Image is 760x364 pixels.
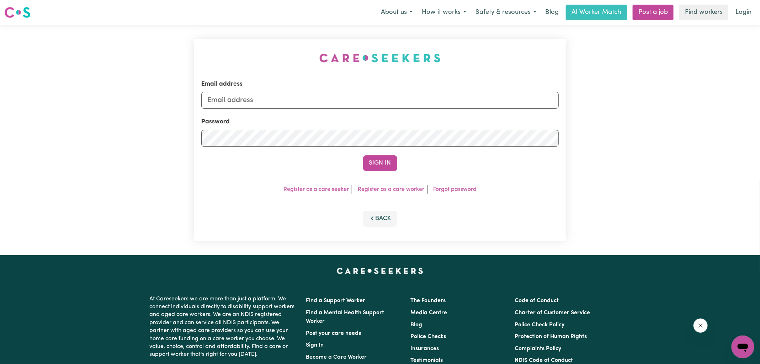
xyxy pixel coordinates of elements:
[4,6,31,19] img: Careseekers logo
[515,298,559,304] a: Code of Conduct
[201,117,230,127] label: Password
[376,5,417,20] button: About us
[732,336,754,358] iframe: Button to launch messaging window
[679,5,728,20] a: Find workers
[306,342,324,348] a: Sign In
[306,298,366,304] a: Find a Support Worker
[410,346,439,352] a: Insurances
[363,155,397,171] button: Sign In
[306,331,361,336] a: Post your care needs
[433,187,477,192] a: Forgot password
[201,92,559,109] input: Email address
[306,354,367,360] a: Become a Care Worker
[363,211,397,226] button: Back
[358,187,424,192] a: Register as a care worker
[633,5,674,20] a: Post a job
[201,80,243,89] label: Email address
[566,5,627,20] a: AI Worker Match
[283,187,349,192] a: Register as a care seeker
[731,5,756,20] a: Login
[410,358,443,363] a: Testimonials
[515,346,561,352] a: Complaints Policy
[410,298,446,304] a: The Founders
[515,310,590,316] a: Charter of Customer Service
[417,5,471,20] button: How it works
[541,5,563,20] a: Blog
[515,322,564,328] a: Police Check Policy
[515,334,587,339] a: Protection of Human Rights
[337,268,423,274] a: Careseekers home page
[4,4,31,21] a: Careseekers logo
[410,310,447,316] a: Media Centre
[693,318,708,333] iframe: Close message
[306,310,384,324] a: Find a Mental Health Support Worker
[410,322,422,328] a: Blog
[150,292,298,362] p: At Careseekers we are more than just a platform. We connect individuals directly to disability su...
[515,358,573,363] a: NDIS Code of Conduct
[471,5,541,20] button: Safety & resources
[4,5,43,11] span: Need any help?
[410,334,446,339] a: Police Checks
